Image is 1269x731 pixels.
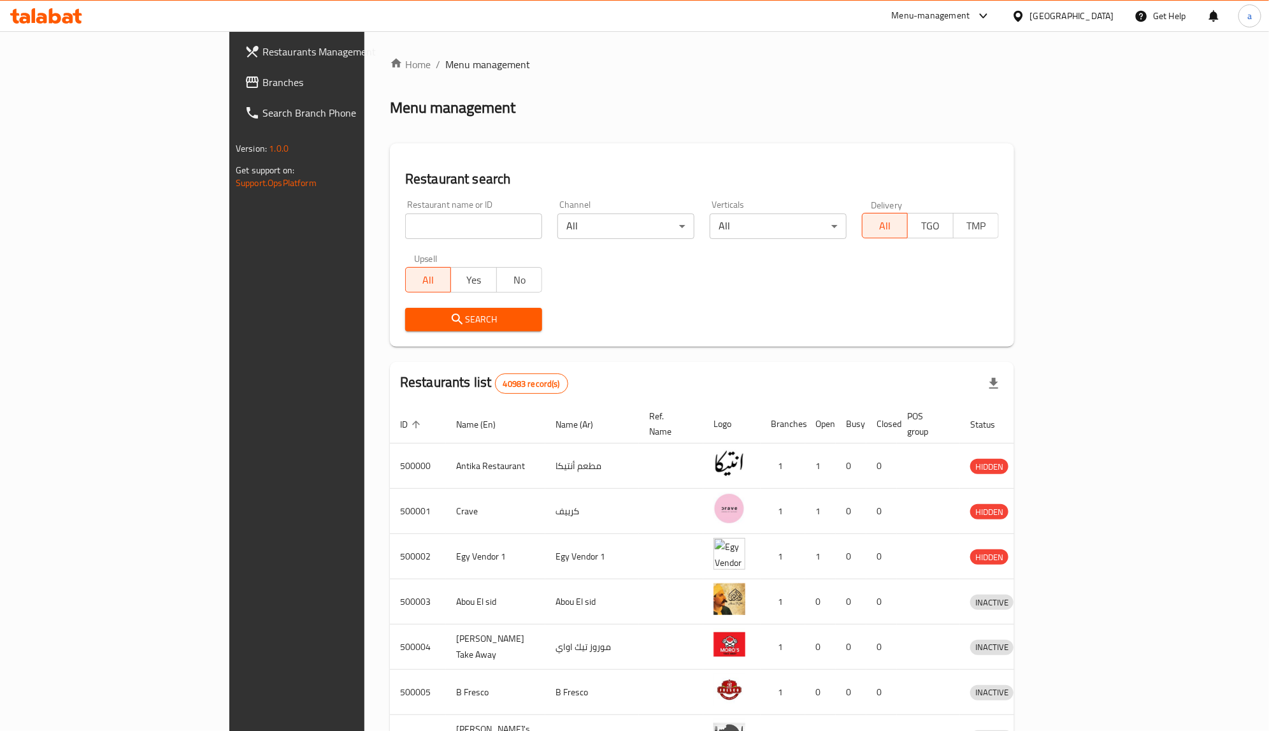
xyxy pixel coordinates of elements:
td: 0 [866,489,897,534]
span: Branches [262,75,431,90]
span: Search Branch Phone [262,105,431,120]
div: HIDDEN [970,504,1008,519]
input: Search for restaurant name or ID.. [405,214,542,239]
td: 0 [805,625,836,670]
td: 1 [805,489,836,534]
span: HIDDEN [970,505,1008,519]
img: Antika Restaurant [713,447,745,479]
span: HIDDEN [970,460,1008,474]
th: Open [805,405,836,444]
td: 1 [761,670,805,715]
td: 1 [761,534,805,579]
img: Abou El sid [713,583,745,615]
td: 1 [805,534,836,579]
td: 0 [866,625,897,670]
img: Moro's Take Away [713,628,745,660]
td: 0 [866,534,897,579]
nav: breadcrumb [390,57,1014,72]
span: 1.0.0 [269,140,289,157]
td: 1 [761,625,805,670]
td: 0 [836,534,866,579]
td: 1 [761,444,805,489]
span: Menu management [445,57,530,72]
td: 0 [836,670,866,715]
th: Closed [866,405,897,444]
div: Export file [979,368,1009,399]
div: HIDDEN [970,549,1008,565]
span: Search [415,312,532,328]
span: Ref. Name [649,409,688,439]
td: Crave [446,489,545,534]
td: 0 [866,444,897,489]
span: ID [400,417,424,432]
td: Egy Vendor 1 [446,534,545,579]
span: 40983 record(s) [496,378,568,390]
span: a [1247,9,1252,23]
button: Search [405,308,542,331]
img: B Fresco [713,674,745,706]
td: 1 [761,489,805,534]
a: Search Branch Phone [234,98,441,128]
a: Branches [234,67,441,98]
span: INACTIVE [970,595,1014,610]
td: 0 [836,625,866,670]
td: B Fresco [446,670,545,715]
div: Menu-management [892,8,970,24]
div: All [710,214,847,239]
td: Egy Vendor 1 [545,534,639,579]
span: INACTIVE [970,640,1014,655]
span: Version: [236,140,267,157]
td: 0 [836,444,866,489]
div: INACTIVE [970,640,1014,655]
td: 1 [761,579,805,625]
h2: Restaurants list [400,373,568,394]
span: HIDDEN [970,550,1008,565]
a: Support.OpsPlatform [236,175,317,191]
td: 0 [866,579,897,625]
img: Crave [713,493,745,525]
span: Name (En) [456,417,512,432]
button: Yes [450,267,496,293]
th: Busy [836,405,866,444]
td: Abou El sid [446,579,545,625]
img: Egy Vendor 1 [713,538,745,570]
td: Abou El sid [545,579,639,625]
span: Restaurants Management [262,44,431,59]
span: No [502,271,537,289]
td: 0 [866,670,897,715]
div: Total records count [495,373,568,394]
span: TGO [913,217,948,235]
th: Branches [761,405,805,444]
button: All [862,213,908,238]
span: POS group [907,409,945,439]
a: Restaurants Management [234,36,441,67]
h2: Menu management [390,98,515,118]
td: 0 [836,489,866,534]
button: TMP [953,213,999,238]
span: Get support on: [236,162,294,178]
button: TGO [907,213,953,238]
label: Delivery [871,200,903,209]
div: [GEOGRAPHIC_DATA] [1030,9,1114,23]
td: [PERSON_NAME] Take Away [446,625,545,670]
button: No [496,267,542,293]
label: Upsell [414,254,438,263]
td: كرييف [545,489,639,534]
span: Name (Ar) [556,417,610,432]
span: All [868,217,903,235]
td: 0 [805,579,836,625]
span: Status [970,417,1012,432]
th: Logo [703,405,761,444]
span: INACTIVE [970,685,1014,700]
td: 0 [836,579,866,625]
span: Yes [456,271,491,289]
td: 1 [805,444,836,489]
td: مطعم أنتيكا [545,444,639,489]
span: TMP [959,217,994,235]
td: B Fresco [545,670,639,715]
span: All [411,271,446,289]
td: 0 [805,670,836,715]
